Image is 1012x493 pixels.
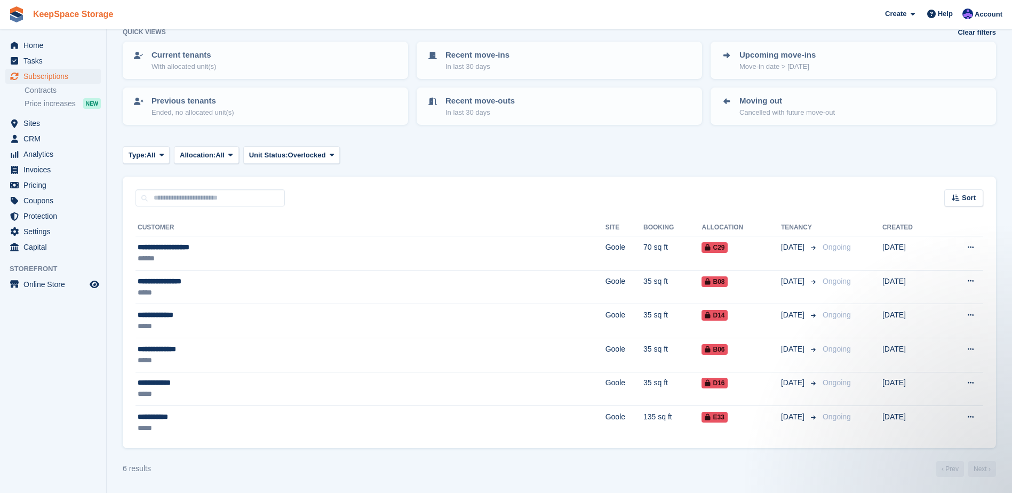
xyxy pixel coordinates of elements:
span: Ongoing [823,412,851,421]
span: Type: [129,150,147,161]
a: menu [5,53,101,68]
p: Cancelled with future move-out [739,107,835,118]
img: stora-icon-8386f47178a22dfd0bd8f6a31ec36ba5ce8667c1dd55bd0f319d3a0aa187defe.svg [9,6,25,22]
td: Goole [605,236,643,271]
span: Overlocked [288,150,326,161]
p: Moving out [739,95,835,107]
a: Clear filters [958,27,996,38]
a: menu [5,240,101,255]
span: [DATE] [781,411,807,423]
a: menu [5,131,101,146]
p: In last 30 days [445,61,509,72]
th: Site [605,219,643,236]
span: B06 [702,344,728,355]
th: Booking [643,219,702,236]
a: menu [5,38,101,53]
p: Ended, no allocated unit(s) [152,107,234,118]
th: Customer [136,219,605,236]
span: Sites [23,116,87,131]
a: Preview store [88,278,101,291]
p: With allocated unit(s) [152,61,216,72]
span: Allocation: [180,150,216,161]
span: CRM [23,131,87,146]
a: Previous [936,461,964,477]
a: Price increases NEW [25,98,101,109]
span: Coupons [23,193,87,208]
span: Help [938,9,953,19]
span: [DATE] [781,276,807,287]
a: KeepSpace Storage [29,5,117,23]
span: [DATE] [781,242,807,253]
a: Next [968,461,996,477]
a: Recent move-outs In last 30 days [418,89,701,124]
nav: Page [934,461,998,477]
button: Allocation: All [174,146,239,164]
span: Subscriptions [23,69,87,84]
a: Upcoming move-ins Move-in date > [DATE] [712,43,995,78]
td: [DATE] [882,372,941,406]
p: Move-in date > [DATE] [739,61,816,72]
td: Goole [605,304,643,338]
span: Tasks [23,53,87,68]
td: 35 sq ft [643,270,702,304]
span: [DATE] [781,377,807,388]
td: [DATE] [882,236,941,271]
td: [DATE] [882,338,941,372]
td: 135 sq ft [643,406,702,440]
span: All [147,150,156,161]
span: Ongoing [823,378,851,387]
span: [DATE] [781,309,807,321]
a: menu [5,193,101,208]
a: menu [5,224,101,239]
th: Allocation [702,219,780,236]
a: Moving out Cancelled with future move-out [712,89,995,124]
th: Created [882,219,941,236]
td: [DATE] [882,304,941,338]
a: menu [5,116,101,131]
td: 70 sq ft [643,236,702,271]
span: All [216,150,225,161]
span: Pricing [23,178,87,193]
span: Unit Status: [249,150,288,161]
span: D14 [702,310,728,321]
span: E33 [702,412,727,423]
span: [DATE] [781,344,807,355]
h6: Quick views [123,27,166,37]
p: Upcoming move-ins [739,49,816,61]
td: Goole [605,270,643,304]
p: Previous tenants [152,95,234,107]
span: Online Store [23,277,87,292]
span: D16 [702,378,728,388]
td: 35 sq ft [643,304,702,338]
div: NEW [83,98,101,109]
p: Recent move-outs [445,95,515,107]
div: 6 results [123,463,151,474]
span: Sort [962,193,976,203]
a: menu [5,209,101,224]
td: [DATE] [882,406,941,440]
span: Ongoing [823,243,851,251]
p: Recent move-ins [445,49,509,61]
p: In last 30 days [445,107,515,118]
span: Protection [23,209,87,224]
a: menu [5,277,101,292]
a: menu [5,69,101,84]
span: C29 [702,242,728,253]
a: Contracts [25,85,101,96]
img: Chloe Clark [962,9,973,19]
span: B08 [702,276,728,287]
span: Invoices [23,162,87,177]
span: Price increases [25,99,76,109]
button: Type: All [123,146,170,164]
span: Ongoing [823,345,851,353]
span: Storefront [10,264,106,274]
a: Current tenants With allocated unit(s) [124,43,407,78]
a: Previous tenants Ended, no allocated unit(s) [124,89,407,124]
span: Analytics [23,147,87,162]
a: menu [5,162,101,177]
td: Goole [605,372,643,406]
th: Tenancy [781,219,818,236]
span: Create [885,9,906,19]
td: Goole [605,406,643,440]
td: 35 sq ft [643,338,702,372]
